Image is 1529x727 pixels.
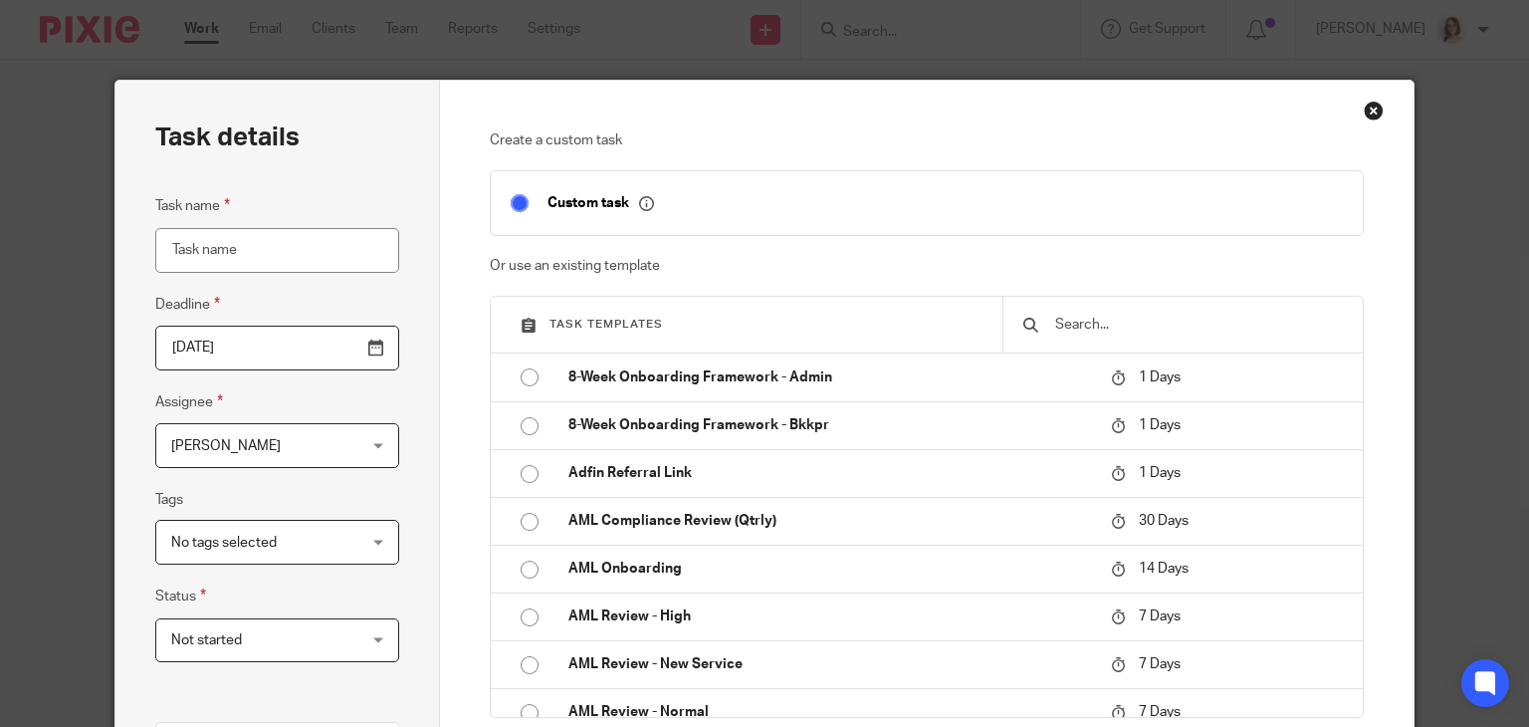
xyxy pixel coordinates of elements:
[155,326,399,370] input: Pick a date
[155,490,183,510] label: Tags
[549,319,663,330] span: Task templates
[568,367,1091,387] p: 8-Week Onboarding Framework - Admin
[1139,466,1181,480] span: 1 Days
[1139,609,1181,623] span: 7 Days
[1139,370,1181,384] span: 1 Days
[1139,562,1189,576] span: 14 Days
[155,293,220,316] label: Deadline
[547,194,654,212] p: Custom task
[1139,514,1189,528] span: 30 Days
[155,194,230,217] label: Task name
[171,536,277,550] span: No tags selected
[568,654,1091,674] p: AML Review - New Service
[1139,657,1181,671] span: 7 Days
[155,585,206,607] label: Status
[155,121,300,154] h2: Task details
[1053,314,1343,336] input: Search...
[1364,101,1384,121] div: Close this dialog window
[171,439,281,453] span: [PERSON_NAME]
[568,415,1091,435] p: 8-Week Onboarding Framework - Bkkpr
[155,390,223,413] label: Assignee
[1139,705,1181,719] span: 7 Days
[155,228,399,273] input: Task name
[1139,418,1181,432] span: 1 Days
[490,256,1364,276] p: Or use an existing template
[490,130,1364,150] p: Create a custom task
[568,559,1091,579] p: AML Onboarding
[568,606,1091,626] p: AML Review - High
[568,511,1091,531] p: AML Compliance Review (Qtrly)
[568,463,1091,483] p: Adfin Referral Link
[171,633,242,647] span: Not started
[568,702,1091,722] p: AML Review - Normal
